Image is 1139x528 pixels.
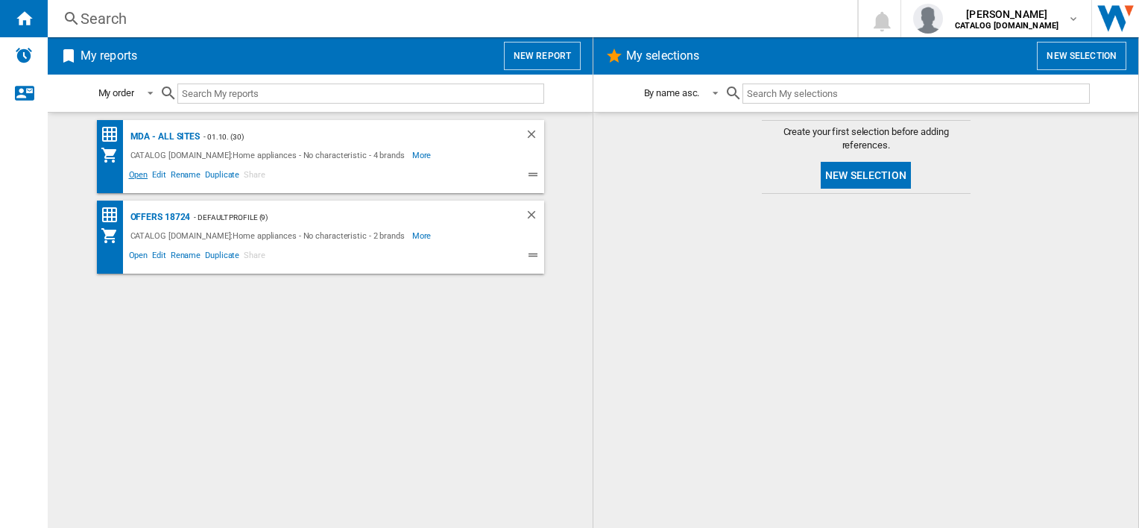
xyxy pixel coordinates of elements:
span: [PERSON_NAME] [955,7,1058,22]
span: Open [127,248,151,266]
div: Price Matrix [101,125,127,144]
span: More [412,227,434,245]
span: Rename [168,168,203,186]
img: alerts-logo.svg [15,46,33,64]
span: Share [242,248,268,266]
div: Delete [525,208,544,227]
span: Edit [150,168,168,186]
span: Rename [168,248,203,266]
div: offers 18724 [127,208,191,227]
b: CATALOG [DOMAIN_NAME] [955,21,1058,31]
button: New selection [821,162,911,189]
div: CATALOG [DOMAIN_NAME]:Home appliances - No characteristic - 4 brands [127,146,412,164]
button: New report [504,42,581,70]
h2: My selections [623,42,702,70]
div: Price Matrix [101,206,127,224]
h2: My reports [78,42,140,70]
input: Search My reports [177,84,544,104]
div: My Assortment [101,227,127,245]
span: Duplicate [203,248,242,266]
button: New selection [1037,42,1126,70]
div: MDA - ALL SITES [127,128,201,146]
input: Search My selections [742,84,1089,104]
div: - Default profile (9) [190,208,494,227]
div: Delete [525,128,544,146]
div: My Assortment [101,146,127,164]
span: Open [127,168,151,186]
div: CATALOG [DOMAIN_NAME]:Home appliances - No characteristic - 2 brands [127,227,412,245]
span: More [412,146,434,164]
div: By name asc. [644,87,700,98]
img: profile.jpg [913,4,943,34]
span: Share [242,168,268,186]
div: - 01.10. (30) [200,128,494,146]
span: Create your first selection before adding references. [762,125,971,152]
span: Edit [150,248,168,266]
span: Duplicate [203,168,242,186]
div: Search [81,8,818,29]
div: My order [98,87,134,98]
